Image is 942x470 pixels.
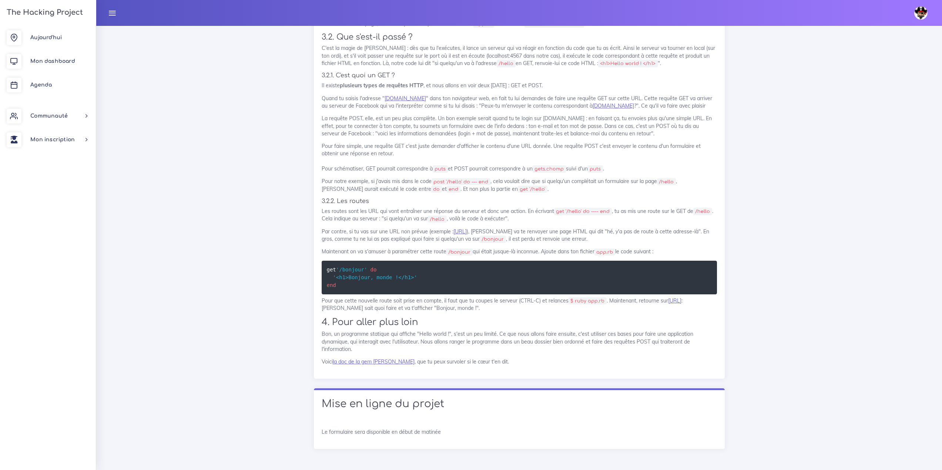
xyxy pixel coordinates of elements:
p: Pour que cette nouvelle route soit prise en compte, il faut que tu coupes le serveur (CTRL-C) et ... [322,297,717,312]
a: [DOMAIN_NAME] [385,95,426,102]
span: do [371,267,377,273]
code: <h1>Hello world ! </h1> [598,60,658,67]
code: end [447,186,460,193]
h5: 3.2.1. C'est quoi un GET ? [322,72,717,79]
span: Communauté [30,113,68,119]
p: Maintenant on va s'amuser à paramétrer cette route qui était jusque-là inconnue. Ajoute dans ton ... [322,248,717,255]
h2: 4. Pour aller plus loin [322,317,717,328]
h3: 3.2. Que s'est-il passé ? [322,33,717,42]
code: /hello [657,178,676,186]
p: Il existe , et nous allons en voir deux [DATE] : GET et POST. [322,82,717,89]
a: la doc de la gem [PERSON_NAME] [333,358,415,365]
span: '<h1>Bonjour, monde !</h1>' [333,274,417,280]
a: [DOMAIN_NAME] [593,102,634,109]
code: puts [588,165,603,173]
code: post '/hello' do --- end [432,178,490,186]
code: /hello [428,216,447,223]
code: /bonjour [480,236,506,243]
p: Le formulaire sera disponible en début de matinée [322,428,717,436]
span: Aujourd'hui [30,35,62,40]
strong: plusieurs types de requêtes HTTP [340,82,423,89]
a: [URL] [668,297,681,304]
span: Agenda [30,82,52,88]
code: /hello [497,60,516,67]
span: Mon dashboard [30,58,75,64]
p: Bon, un programme statique qui affiche "Hello world !", s'est un peu limité. Ce que nous allons f... [322,330,717,353]
code: /hello [693,208,712,215]
code: get [327,266,417,289]
p: Pour notre exemple, si j'avais mis dans le code , cela voulait dire que si quelqu'un complétait u... [322,177,717,193]
img: avatar [914,6,928,20]
code: gets.chomp [533,165,566,173]
p: Voici , que tu peux survoler si le cœur t'en dit. [322,358,717,365]
p: Par contre, si tu vas sur une URL non prévue (exemple : ), [PERSON_NAME] va te renvoyer une page ... [322,228,717,243]
span: end [327,282,336,288]
a: [URL] [453,228,467,235]
h1: Mise en ligne du projet [322,398,717,410]
p: Les routes sont les URL qui vont entraîner une réponse du serveur et donc une action. En écrivant... [322,207,717,223]
code: puts [433,165,448,173]
code: /bonjour [446,248,473,256]
p: Quand tu saisis l'adresse " " dans ton navigateur web, en fait tu lui demandes de faire une requê... [322,95,717,110]
span: Mon inscription [30,137,75,142]
span: '/bonjour' [336,267,367,273]
h3: The Hacking Project [4,9,83,17]
p: C'est la magie de [PERSON_NAME] : dès que tu l'exécutes, il lance un serveur qui va réagir en fon... [322,44,717,67]
code: do [431,186,442,193]
h5: 3.2.2. Les routes [322,198,717,205]
p: Pour faire simple, une requête GET c'est juste demander d'afficher le contenu d'une URL donnée. U... [322,142,717,172]
code: get '/hello' [518,186,547,193]
code: get '/hello' do ---- end [554,208,612,215]
p: La requête POST, elle, est un peu plus complète. Un bon exemple serait quand tu te login sur [DOM... [322,115,717,137]
code: $ ruby app.rb [569,297,607,305]
code: app.rb [594,248,615,256]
